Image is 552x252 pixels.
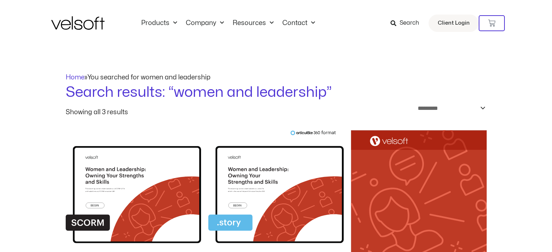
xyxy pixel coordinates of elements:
span: Client Login [438,18,470,28]
nav: Menu [137,19,319,27]
a: Search [391,17,424,29]
a: ResourcesMenu Toggle [228,19,278,27]
p: Showing all 3 results [66,109,128,116]
span: » [66,74,210,80]
a: ContactMenu Toggle [278,19,319,27]
img: Velsoft Training Materials [51,16,105,30]
a: Home [66,74,85,80]
a: ProductsMenu Toggle [137,19,181,27]
a: Client Login [429,15,479,32]
img: Women Leadership: Owning Your Strengths and Skills [208,130,344,248]
h1: Search results: “women and leadership” [66,82,487,103]
span: Search [400,18,419,28]
select: Shop order [413,103,487,114]
img: Women Leadership: Owning Your Strengths and Skills [66,130,201,248]
a: CompanyMenu Toggle [181,19,228,27]
span: You searched for women and leadership [87,74,210,80]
